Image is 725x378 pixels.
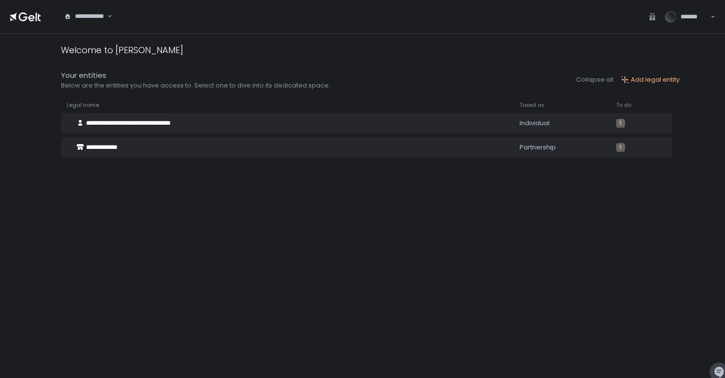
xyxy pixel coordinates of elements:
[61,70,330,81] div: Your entities
[61,44,183,57] div: Welcome to [PERSON_NAME]
[67,102,99,109] span: Legal name
[520,119,605,128] div: Individual
[621,75,680,84] button: Add legal entity
[616,119,625,128] span: 1
[576,75,613,84] button: Collapse all
[520,143,605,152] div: Partnership
[520,102,545,109] span: Taxed as
[58,6,112,27] div: Search for option
[616,143,625,152] span: 1
[616,102,631,109] span: To do
[61,81,330,90] div: Below are the entities you have access to. Select one to dive into its dedicated space.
